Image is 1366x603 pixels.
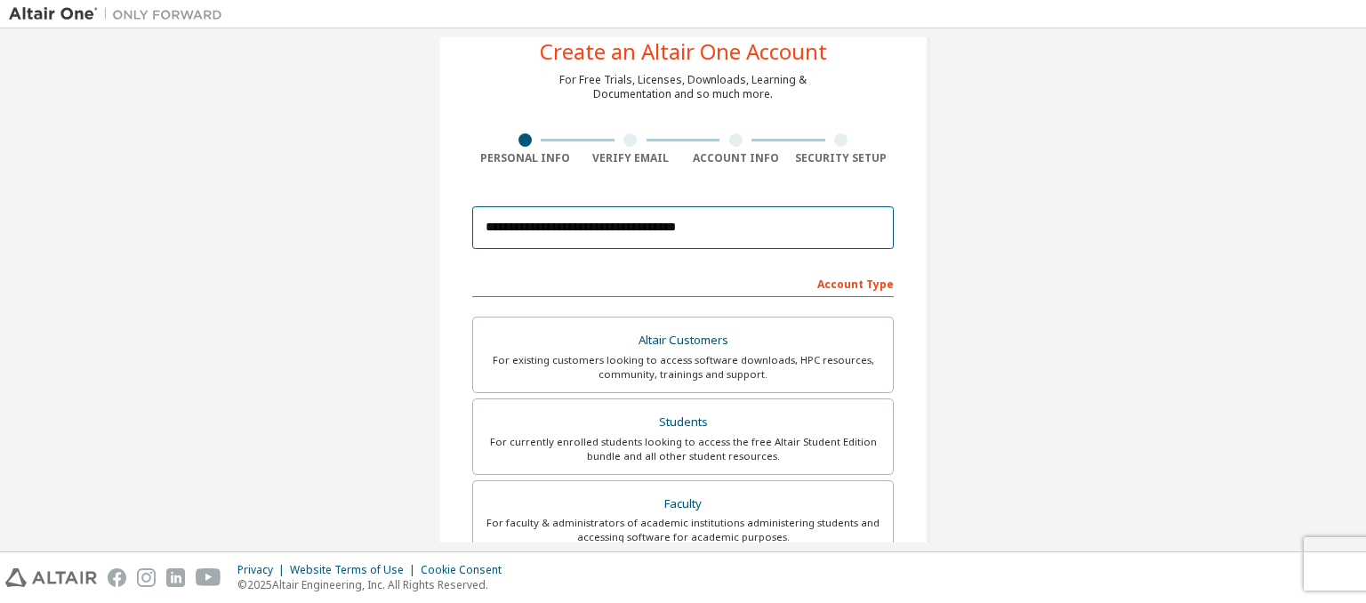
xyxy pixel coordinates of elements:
div: Altair Customers [484,328,882,353]
div: Security Setup [789,151,895,165]
div: For existing customers looking to access software downloads, HPC resources, community, trainings ... [484,353,882,382]
div: Faculty [484,492,882,517]
div: Privacy [237,563,290,577]
img: facebook.svg [108,568,126,587]
div: For faculty & administrators of academic institutions administering students and accessing softwa... [484,516,882,544]
div: For currently enrolled students looking to access the free Altair Student Edition bundle and all ... [484,435,882,463]
img: altair_logo.svg [5,568,97,587]
div: Students [484,410,882,435]
img: youtube.svg [196,568,221,587]
img: linkedin.svg [166,568,185,587]
img: instagram.svg [137,568,156,587]
div: Personal Info [472,151,578,165]
div: Create an Altair One Account [540,41,827,62]
div: Cookie Consent [421,563,512,577]
div: For Free Trials, Licenses, Downloads, Learning & Documentation and so much more. [559,73,807,101]
div: Website Terms of Use [290,563,421,577]
img: Altair One [9,5,231,23]
div: Verify Email [578,151,684,165]
div: Account Type [472,269,894,297]
div: Account Info [683,151,789,165]
p: © 2025 Altair Engineering, Inc. All Rights Reserved. [237,577,512,592]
